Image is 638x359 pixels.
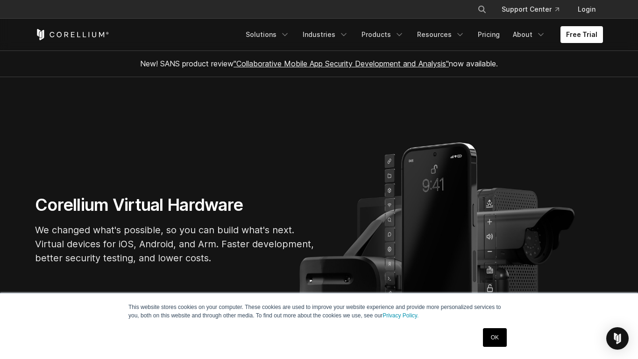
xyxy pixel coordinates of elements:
[507,26,551,43] a: About
[356,26,410,43] a: Products
[570,1,603,18] a: Login
[234,59,449,68] a: "Collaborative Mobile App Security Development and Analysis"
[411,26,470,43] a: Resources
[240,26,603,43] div: Navigation Menu
[483,328,507,347] a: OK
[474,1,490,18] button: Search
[606,327,629,350] div: Open Intercom Messenger
[240,26,295,43] a: Solutions
[466,1,603,18] div: Navigation Menu
[472,26,505,43] a: Pricing
[35,223,315,265] p: We changed what's possible, so you can build what's next. Virtual devices for iOS, Android, and A...
[35,194,315,215] h1: Corellium Virtual Hardware
[128,303,510,320] p: This website stores cookies on your computer. These cookies are used to improve your website expe...
[383,312,418,319] a: Privacy Policy.
[140,59,498,68] span: New! SANS product review now available.
[494,1,567,18] a: Support Center
[560,26,603,43] a: Free Trial
[297,26,354,43] a: Industries
[35,29,109,40] a: Corellium Home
